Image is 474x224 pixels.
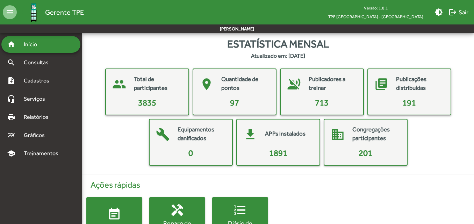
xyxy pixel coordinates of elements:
[22,1,45,24] img: Logo
[3,5,17,19] mat-icon: menu
[107,208,121,222] mat-icon: event_note
[283,74,304,95] mat-icon: voice_over_off
[20,131,54,139] span: Gráficos
[230,98,239,107] span: 97
[17,1,84,24] a: Gerente TPE
[327,124,348,145] mat-icon: domain
[269,148,287,158] span: 1891
[7,113,15,121] mat-icon: print
[371,74,392,95] mat-icon: library_books
[265,129,306,138] mat-card-title: APPs instalados
[7,40,15,49] mat-icon: home
[233,203,247,217] mat-icon: format_list_numbered
[152,124,173,145] mat-icon: build
[221,75,269,93] mat-card-title: Quantidade de pontos
[446,6,471,19] button: Sair
[315,98,329,107] span: 713
[323,3,429,12] div: Versão: 1.8.1
[7,77,15,85] mat-icon: note_add
[448,8,457,16] mat-icon: logout
[7,95,15,103] mat-icon: headset_mic
[170,203,184,217] mat-icon: handyman
[434,8,443,16] mat-icon: brightness_medium
[138,98,156,107] span: 3835
[134,75,181,93] mat-card-title: Total de participantes
[109,74,130,95] mat-icon: people
[20,40,47,49] span: Início
[20,113,58,121] span: Relatórios
[20,149,67,158] span: Treinamentos
[7,58,15,67] mat-icon: search
[20,58,58,67] span: Consultas
[323,12,429,21] span: TPE [GEOGRAPHIC_DATA] - [GEOGRAPHIC_DATA]
[251,52,305,60] strong: Atualizado em: [DATE]
[227,36,329,52] span: Estatística mensal
[359,148,372,158] span: 201
[448,6,468,19] span: Sair
[402,98,416,107] span: 191
[188,148,193,158] span: 0
[178,125,225,143] mat-card-title: Equipamentos danificados
[20,95,55,103] span: Serviços
[309,75,356,93] mat-card-title: Publicadores a treinar
[240,124,261,145] mat-icon: get_app
[396,75,444,93] mat-card-title: Publicações distribuídas
[7,131,15,139] mat-icon: multiline_chart
[7,149,15,158] mat-icon: school
[20,77,58,85] span: Cadastros
[196,74,217,95] mat-icon: place
[45,7,84,18] span: Gerente TPE
[352,125,400,143] mat-card-title: Congregações participantes
[86,180,470,190] h4: Ações rápidas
